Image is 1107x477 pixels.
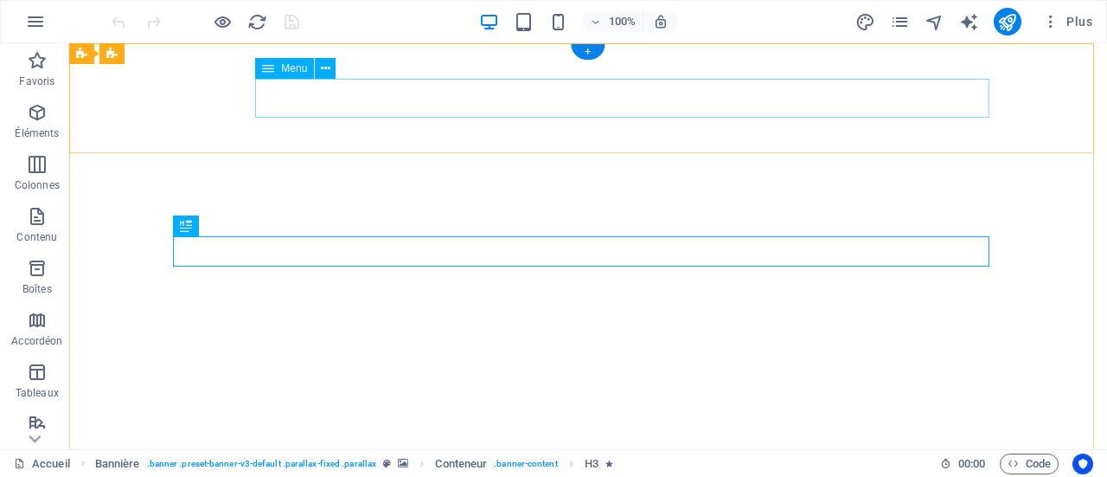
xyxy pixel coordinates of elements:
[19,74,54,88] p: Favoris
[1008,454,1051,474] span: Code
[605,459,613,468] i: Cet élément contient une animation.
[212,11,233,32] button: Cliquez ici pour quitter le mode Aperçu et poursuivre l'édition.
[855,12,875,32] i: Design (Ctrl+Alt+Y)
[959,11,980,32] button: text_generator
[608,11,636,32] h6: 100%
[959,12,979,32] i: AI Writer
[890,12,910,32] i: Pages (Ctrl+Alt+S)
[585,454,598,474] span: Cliquez pour sélectionner. Double-cliquez pour modifier.
[582,11,643,32] button: 100%
[281,63,307,74] span: Menu
[1035,8,1099,35] button: Plus
[95,454,140,474] span: Cliquez pour sélectionner. Double-cliquez pour modifier.
[15,178,60,192] p: Colonnes
[383,459,391,468] i: Cet élément est une présélection personnalisable.
[15,126,59,140] p: Éléments
[246,11,267,32] button: reload
[940,454,986,474] h6: Durée de la session
[925,11,945,32] button: navigator
[970,457,973,470] span: :
[653,14,669,29] i: Lors du redimensionnement, ajuster automatiquement le niveau de zoom en fonction de l'appareil sé...
[16,230,57,244] p: Contenu
[247,12,267,32] i: Actualiser la page
[14,454,70,474] a: Cliquez pour annuler la sélection. Double-cliquez pour ouvrir Pages.
[997,12,1017,32] i: Publier
[22,282,52,296] p: Boîtes
[494,454,557,474] span: . banner-content
[16,386,59,400] p: Tableaux
[994,8,1021,35] button: publish
[95,454,613,474] nav: breadcrumb
[435,454,487,474] span: Cliquez pour sélectionner. Double-cliquez pour modifier.
[1042,13,1092,30] span: Plus
[571,44,605,60] div: +
[890,11,911,32] button: pages
[958,454,985,474] span: 00 00
[1000,454,1059,474] button: Code
[925,12,944,32] i: Navigateur
[11,334,62,348] p: Accordéon
[147,454,376,474] span: . banner .preset-banner-v3-default .parallax-fixed .parallax
[855,11,876,32] button: design
[398,459,408,468] i: Cet élément contient un arrière-plan.
[1072,454,1093,474] button: Usercentrics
